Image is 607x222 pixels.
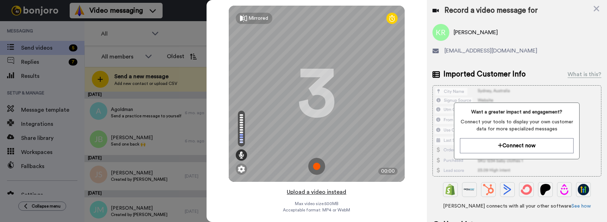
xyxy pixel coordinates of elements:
[464,184,475,195] img: Ontraport
[445,184,456,195] img: Shopify
[308,158,325,175] img: ic_record_start.svg
[521,184,532,195] img: ConvertKit
[483,184,494,195] img: Hubspot
[460,109,574,116] span: Want a greater impact and engagement?
[460,118,574,132] span: Connect your tools to display your own customer data for more specialized messages
[297,67,336,120] div: 3
[502,184,513,195] img: ActiveCampaign
[578,184,589,195] img: GoHighLevel
[460,138,574,153] button: Connect now
[568,70,601,79] div: What is this?
[540,184,551,195] img: Patreon
[444,47,537,55] span: [EMAIL_ADDRESS][DOMAIN_NAME]
[559,184,570,195] img: Drip
[238,166,245,173] img: ic_gear.svg
[295,201,339,206] span: Max video size: 500 MB
[443,69,526,80] span: Imported Customer Info
[283,207,350,213] span: Acceptable format: MP4 or WebM
[378,168,398,175] div: 00:00
[285,187,348,197] button: Upload a video instead
[571,204,591,209] a: See how
[432,203,601,210] span: [PERSON_NAME] connects with all your other software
